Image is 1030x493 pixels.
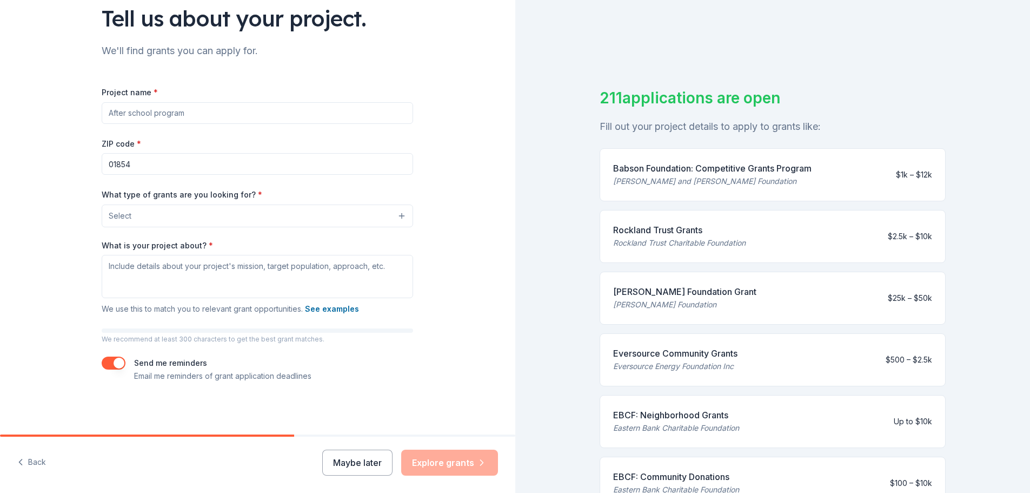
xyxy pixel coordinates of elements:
[102,240,213,251] label: What is your project about?
[102,335,413,344] p: We recommend at least 300 characters to get the best grant matches.
[600,118,946,135] div: Fill out your project details to apply to grants like:
[613,409,739,422] div: EBCF: Neighborhood Grants
[613,285,756,298] div: [PERSON_NAME] Foundation Grant
[17,451,46,474] button: Back
[102,189,262,200] label: What type of grants are you looking for?
[613,422,739,435] div: Eastern Bank Charitable Foundation
[305,303,359,315] button: See examples
[600,87,946,109] div: 211 applications are open
[109,209,131,222] span: Select
[896,168,932,181] div: $1k – $12k
[888,292,932,305] div: $25k – $50k
[102,102,413,124] input: After school program
[134,370,311,383] p: Email me reminders of grant application deadlines
[613,175,812,188] div: [PERSON_NAME] and [PERSON_NAME] Foundation
[613,470,739,483] div: EBCF: Community Donations
[613,298,756,311] div: [PERSON_NAME] Foundation
[613,360,737,373] div: Eversource Energy Foundation Inc
[102,205,413,227] button: Select
[613,236,746,249] div: Rockland Trust Charitable Foundation
[134,358,207,367] label: Send me reminders
[894,415,932,428] div: Up to $10k
[322,450,393,476] button: Maybe later
[102,87,158,98] label: Project name
[102,153,413,175] input: 12345 (U.S. only)
[613,162,812,175] div: Babson Foundation: Competitive Grants Program
[102,139,141,149] label: ZIP code
[102,3,413,34] div: Tell us about your project.
[888,230,932,243] div: $2.5k – $10k
[613,224,746,236] div: Rockland Trust Grants
[886,353,932,366] div: $500 – $2.5k
[890,477,932,490] div: $100 – $10k
[102,42,413,60] div: We'll find grants you can apply for.
[102,304,359,313] span: We use this to match you to relevant grant opportunities.
[613,347,737,360] div: Eversource Community Grants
